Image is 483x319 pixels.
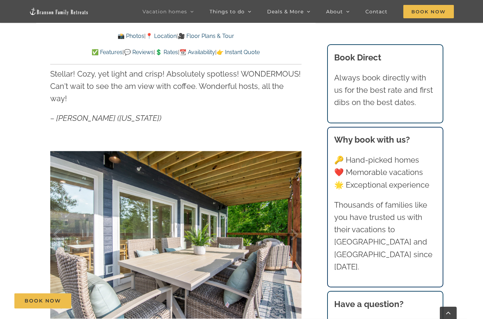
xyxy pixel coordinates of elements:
h3: Book Direct [334,51,437,64]
h3: Why book with us? [334,134,437,146]
a: 💲 Rates [155,49,178,56]
span: Book Now [25,298,61,304]
p: Always book directly with us for the best rate and first dibs on the best dates. [334,72,437,109]
span: Book Now [403,5,454,18]
a: ✅ Features [92,49,123,56]
p: Thousands of families like you have trusted us with their vacations to [GEOGRAPHIC_DATA] and [GEO... [334,199,437,273]
p: | | | | [50,48,302,57]
a: Book Now [14,293,71,308]
a: 📍 Location [146,33,177,39]
em: – [PERSON_NAME] ([US_STATE]) [50,113,161,123]
span: Vacation homes [143,9,187,14]
a: 📸 Photos [118,33,144,39]
span: Contact [365,9,388,14]
img: Branson Family Retreats Logo [29,7,89,15]
p: Stellar! Cozy, yet light and crisp! Absolutely spotless! WONDERMOUS! Can't wait to see the am vie... [50,68,302,105]
span: About [326,9,343,14]
a: 👉 Instant Quote [217,49,260,56]
a: 💬 Reviews [124,49,154,56]
p: | | [50,32,302,41]
a: 🎥 Floor Plans & Tour [178,33,234,39]
span: Deals & More [267,9,304,14]
a: 📆 Availability [179,49,215,56]
p: 🔑 Hand-picked homes ❤️ Memorable vacations 🌟 Exceptional experience [334,154,437,191]
span: Things to do [210,9,245,14]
